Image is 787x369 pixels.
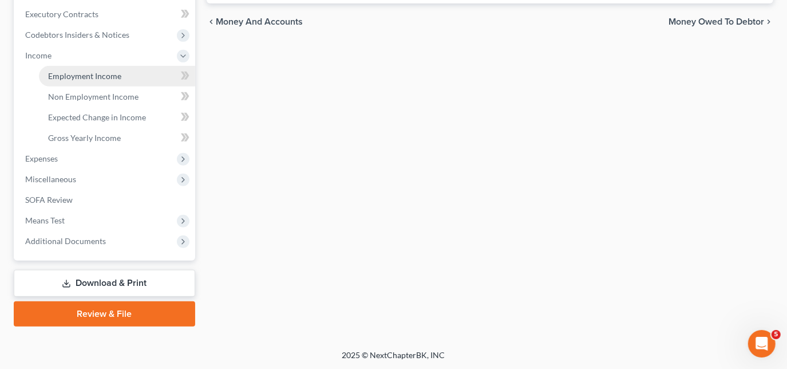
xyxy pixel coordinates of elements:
[48,133,121,143] span: Gross Yearly Income
[16,190,195,210] a: SOFA Review
[669,17,764,26] span: Money Owed to Debtor
[39,87,195,107] a: Non Employment Income
[39,66,195,87] a: Employment Income
[764,17,773,26] i: chevron_right
[207,17,303,26] button: chevron_left Money and Accounts
[16,4,195,25] a: Executory Contracts
[772,330,781,339] span: 5
[48,112,146,122] span: Expected Change in Income
[25,30,129,40] span: Codebtors Insiders & Notices
[25,174,76,184] span: Miscellaneous
[14,270,195,297] a: Download & Print
[14,301,195,327] a: Review & File
[207,17,216,26] i: chevron_left
[25,195,73,205] span: SOFA Review
[25,9,98,19] span: Executory Contracts
[39,128,195,148] a: Gross Yearly Income
[25,236,106,246] span: Additional Documents
[39,107,195,128] a: Expected Change in Income
[25,154,58,163] span: Expenses
[25,50,52,60] span: Income
[48,92,139,101] span: Non Employment Income
[748,330,776,358] iframe: Intercom live chat
[25,215,65,225] span: Means Test
[48,71,121,81] span: Employment Income
[669,17,773,26] button: Money Owed to Debtor chevron_right
[216,17,303,26] span: Money and Accounts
